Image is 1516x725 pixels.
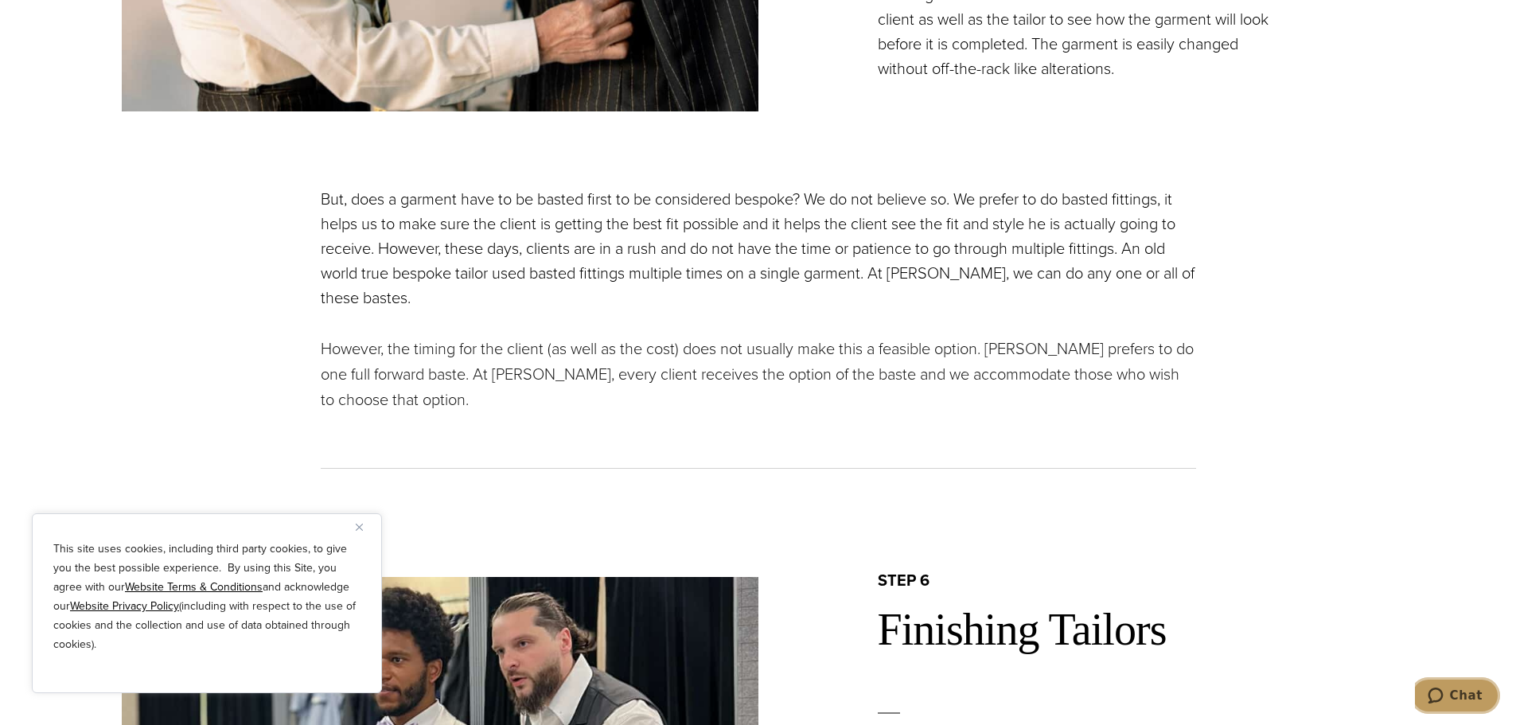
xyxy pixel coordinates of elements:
img: Close [356,524,363,531]
a: Website Terms & Conditions [125,579,263,595]
h2: Finishing Tailors [878,602,1395,657]
a: Website Privacy Policy [70,598,179,614]
iframe: Opens a widget where you can chat to one of our agents [1415,677,1500,717]
h2: step 6 [878,570,1395,591]
p: But, does a garment have to be basted first to be considered bespoke? We do not believe so. We pr... [321,187,1196,310]
p: This site uses cookies, including third party cookies, to give you the best possible experience. ... [53,540,360,654]
p: However, the timing for the client (as well as the cost) does not usually make this a feasible op... [321,336,1196,412]
button: Close [356,517,375,536]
